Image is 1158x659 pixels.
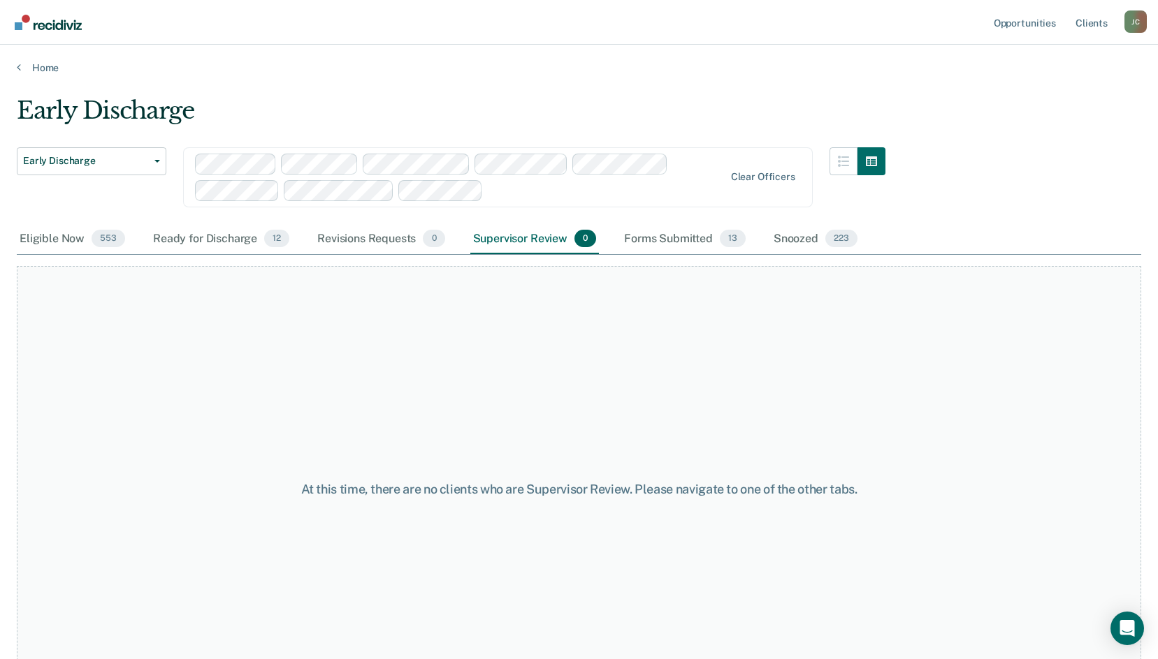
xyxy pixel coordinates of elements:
div: Early Discharge [17,96,885,136]
div: J C [1124,10,1147,33]
img: Recidiviz [15,15,82,30]
div: Snoozed223 [771,224,860,255]
div: Eligible Now553 [17,224,128,255]
span: 0 [423,230,444,248]
span: 12 [264,230,289,248]
button: Profile dropdown button [1124,10,1147,33]
span: 13 [720,230,746,248]
button: Early Discharge [17,147,166,175]
span: 223 [825,230,857,248]
div: Clear officers [731,171,795,183]
span: 553 [92,230,125,248]
div: Ready for Discharge12 [150,224,292,255]
div: Supervisor Review0 [470,224,600,255]
div: At this time, there are no clients who are Supervisor Review. Please navigate to one of the other... [298,482,860,497]
a: Home [17,61,1141,74]
div: Open Intercom Messenger [1110,612,1144,645]
div: Forms Submitted13 [621,224,748,255]
span: 0 [574,230,596,248]
span: Early Discharge [23,155,149,167]
div: Revisions Requests0 [314,224,447,255]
